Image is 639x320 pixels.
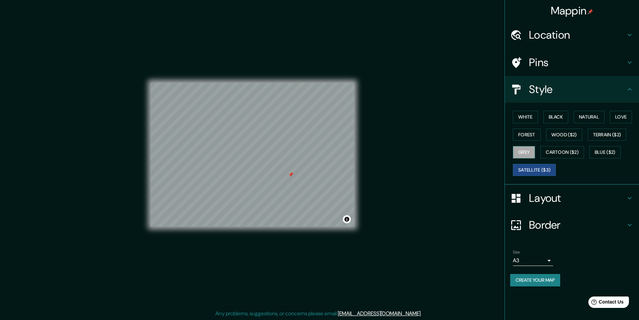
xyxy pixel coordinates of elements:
[551,4,593,17] h4: Mappin
[546,129,582,141] button: Wood ($2)
[513,129,541,141] button: Forest
[579,294,632,313] iframe: Help widget launcher
[588,129,627,141] button: Terrain ($2)
[610,111,632,123] button: Love
[513,146,535,158] button: Grey
[423,310,424,318] div: .
[574,111,604,123] button: Natural
[588,9,593,14] img: pin-icon.png
[529,83,626,96] h4: Style
[543,111,569,123] button: Black
[505,49,639,76] div: Pins
[422,310,423,318] div: .
[513,255,553,266] div: A3
[505,76,639,103] div: Style
[338,310,421,317] a: [EMAIL_ADDRESS][DOMAIN_NAME]
[343,215,351,223] button: Toggle attribution
[529,28,626,42] h4: Location
[529,218,626,232] h4: Border
[513,164,556,176] button: Satellite ($3)
[505,212,639,238] div: Border
[529,56,626,69] h4: Pins
[505,185,639,212] div: Layout
[589,146,621,158] button: Blue ($2)
[151,83,354,227] canvas: Map
[540,146,584,158] button: Cartoon ($2)
[505,21,639,48] div: Location
[215,310,422,318] p: Any problems, suggestions, or concerns please email .
[529,191,626,205] h4: Layout
[513,249,520,255] label: Size
[513,111,538,123] button: White
[510,274,560,286] button: Create your map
